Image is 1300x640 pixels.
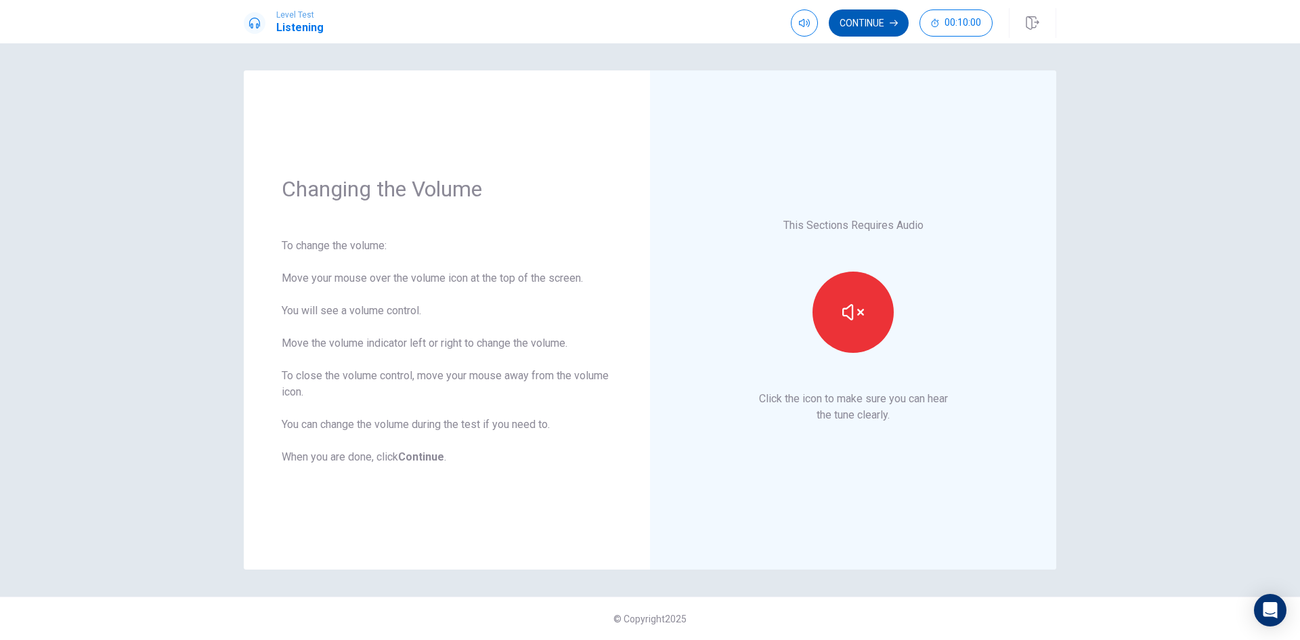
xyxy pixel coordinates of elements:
[759,391,948,423] p: Click the icon to make sure you can hear the tune clearly.
[276,10,324,20] span: Level Test
[783,217,924,234] p: This Sections Requires Audio
[945,18,981,28] span: 00:10:00
[1254,594,1286,626] div: Open Intercom Messenger
[398,450,444,463] b: Continue
[919,9,993,37] button: 00:10:00
[829,9,909,37] button: Continue
[613,614,687,624] span: © Copyright 2025
[276,20,324,36] h1: Listening
[282,175,612,202] h1: Changing the Volume
[282,238,612,465] div: To change the volume: Move your mouse over the volume icon at the top of the screen. You will see...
